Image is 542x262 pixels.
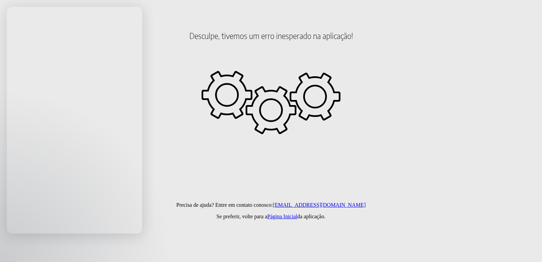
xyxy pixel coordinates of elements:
[7,239,23,255] iframe: Intercom live chat
[3,7,539,64] h2: Desculpe, tivemos um erro inesperado na aplicação!
[267,214,297,219] a: Página Inicial
[3,214,539,220] p: Se preferir, volte para a da aplicação.
[3,202,539,208] p: Precisa de ajuda? Entre em contato conosco:
[7,7,142,234] iframe: Intercom live chat
[273,202,366,208] a: [EMAIL_ADDRESS][DOMAIN_NAME]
